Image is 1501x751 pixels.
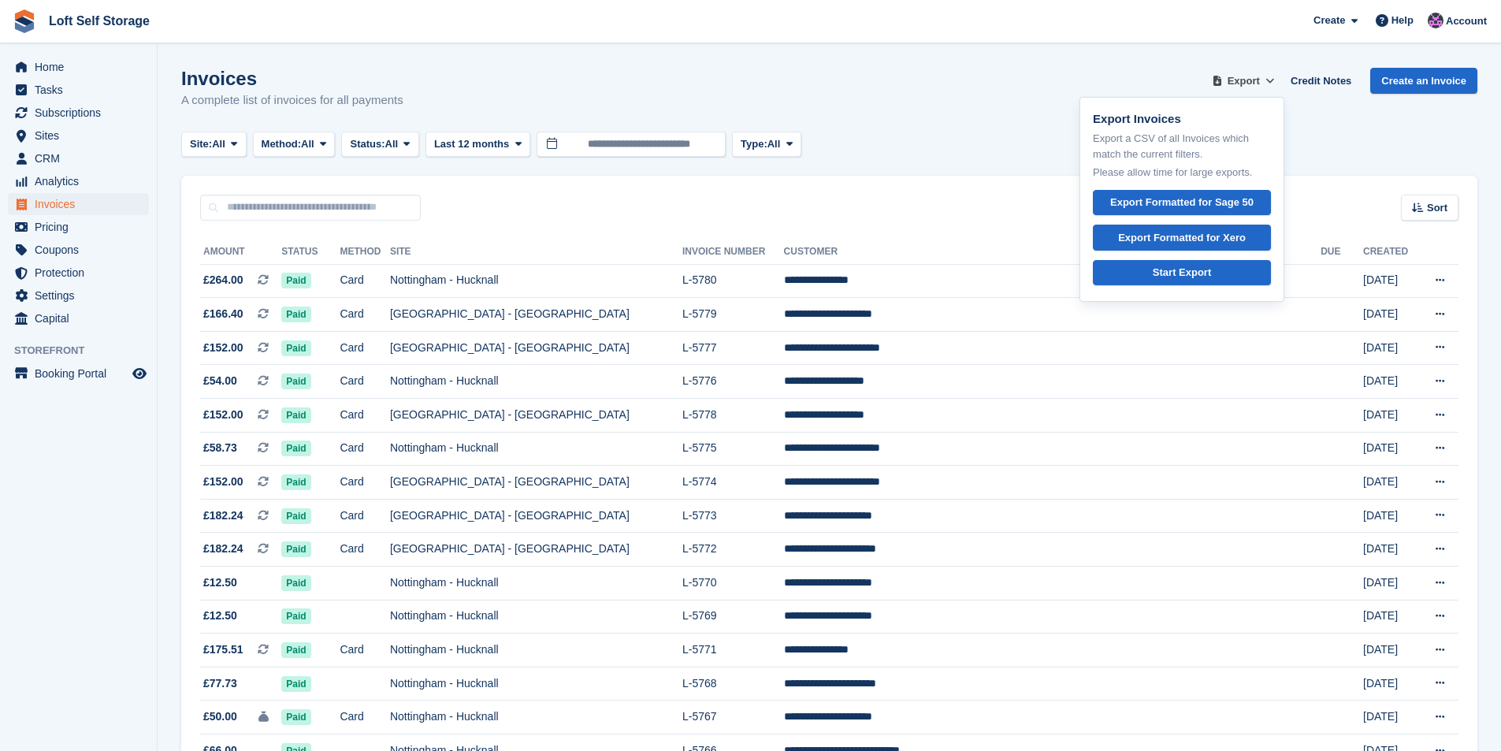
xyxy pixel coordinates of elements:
td: L-5775 [682,432,784,466]
td: L-5780 [682,264,784,298]
a: menu [8,193,149,215]
td: Card [340,298,389,332]
td: Nottingham - Hucknall [390,634,682,667]
span: Paid [281,474,310,490]
span: Storefront [14,343,157,359]
span: Pricing [35,216,129,238]
a: menu [8,239,149,261]
td: [DATE] [1363,667,1418,701]
span: Sites [35,125,129,147]
td: Card [340,432,389,466]
td: Nottingham - Hucknall [390,600,682,634]
td: L-5777 [682,331,784,365]
span: Method: [262,136,302,152]
td: Nottingham - Hucknall [390,432,682,466]
h1: Invoices [181,68,403,89]
td: [GEOGRAPHIC_DATA] - [GEOGRAPHIC_DATA] [390,499,682,533]
a: Create an Invoice [1370,68,1477,94]
span: £166.40 [203,306,243,322]
span: Paid [281,307,310,322]
th: Customer [784,240,1321,265]
span: Site: [190,136,212,152]
span: Booking Portal [35,362,129,385]
td: Card [340,365,389,399]
span: Last 12 months [434,136,509,152]
span: CRM [35,147,129,169]
a: Preview store [130,364,149,383]
td: Card [340,499,389,533]
a: menu [8,170,149,192]
button: Method: All [253,132,336,158]
span: All [767,136,781,152]
td: [DATE] [1363,365,1418,399]
td: Nottingham - Hucknall [390,701,682,734]
span: Analytics [35,170,129,192]
a: menu [8,307,149,329]
td: L-5779 [682,298,784,332]
th: Invoice Number [682,240,784,265]
button: Site: All [181,132,247,158]
span: Coupons [35,239,129,261]
td: [DATE] [1363,600,1418,634]
td: Card [340,701,389,734]
div: Start Export [1153,265,1211,281]
a: menu [8,216,149,238]
td: [DATE] [1363,399,1418,433]
p: A complete list of invoices for all payments [181,91,403,110]
span: Paid [281,642,310,658]
th: Amount [200,240,281,265]
span: £175.51 [203,641,243,658]
td: [DATE] [1363,432,1418,466]
th: Due [1321,240,1363,265]
td: Card [340,399,389,433]
td: [DATE] [1363,634,1418,667]
p: Please allow time for large exports. [1093,165,1271,180]
span: Paid [281,541,310,557]
td: L-5770 [682,567,784,600]
td: [GEOGRAPHIC_DATA] - [GEOGRAPHIC_DATA] [390,399,682,433]
img: stora-icon-8386f47178a22dfd0bd8f6a31ec36ba5ce8667c1dd55bd0f319d3a0aa187defe.svg [13,9,36,33]
td: L-5778 [682,399,784,433]
a: menu [8,56,149,78]
a: menu [8,284,149,307]
span: £77.73 [203,675,237,692]
td: [DATE] [1363,298,1418,332]
span: £152.00 [203,407,243,423]
td: [DATE] [1363,533,1418,567]
td: [DATE] [1363,567,1418,600]
span: Account [1446,13,1487,29]
td: [DATE] [1363,264,1418,298]
span: All [385,136,399,152]
span: Paid [281,508,310,524]
td: Nottingham - Hucknall [390,264,682,298]
p: Export a CSV of all Invoices which match the current filters. [1093,131,1271,162]
td: Nottingham - Hucknall [390,365,682,399]
span: Invoices [35,193,129,215]
a: menu [8,125,149,147]
span: Status: [350,136,385,152]
a: menu [8,79,149,101]
span: Protection [35,262,129,284]
button: Status: All [341,132,418,158]
span: Tasks [35,79,129,101]
span: Paid [281,608,310,624]
span: Settings [35,284,129,307]
span: £12.50 [203,574,237,591]
a: menu [8,362,149,385]
td: [GEOGRAPHIC_DATA] - [GEOGRAPHIC_DATA] [390,331,682,365]
span: Paid [281,374,310,389]
span: Paid [281,575,310,591]
a: Export Formatted for Xero [1093,225,1271,251]
span: £182.24 [203,541,243,557]
td: L-5773 [682,499,784,533]
span: Paid [281,676,310,692]
p: Export Invoices [1093,110,1271,128]
th: Method [340,240,389,265]
a: Export Formatted for Sage 50 [1093,190,1271,216]
a: Loft Self Storage [43,8,156,34]
span: Paid [281,407,310,423]
td: Card [340,634,389,667]
span: Paid [281,441,310,456]
td: [DATE] [1363,499,1418,533]
button: Export [1209,68,1278,94]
